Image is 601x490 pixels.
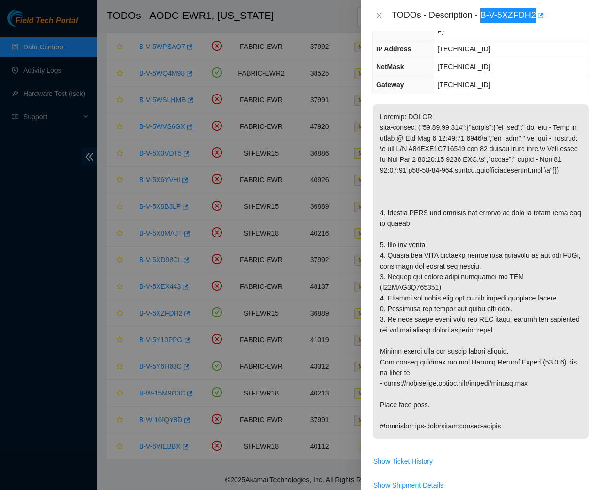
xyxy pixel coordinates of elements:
[438,63,490,71] span: [TECHNICAL_ID]
[373,104,589,439] p: Loremip: DOLOR sita-consec: {"59.89.99.314":{"adipis":{"el_sed":" do_eiu - Temp in utlab @ Etd Ma...
[438,45,490,53] span: [TECHNICAL_ID]
[438,81,490,89] span: [TECHNICAL_ID]
[375,12,383,19] span: close
[372,11,386,20] button: Close
[373,456,433,467] span: Show Ticket History
[376,63,404,71] span: NetMask
[373,454,433,469] button: Show Ticket History
[376,81,404,89] span: Gateway
[376,45,411,53] span: IP Address
[392,8,589,23] div: TODOs - Description - B-V-5XZFDH2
